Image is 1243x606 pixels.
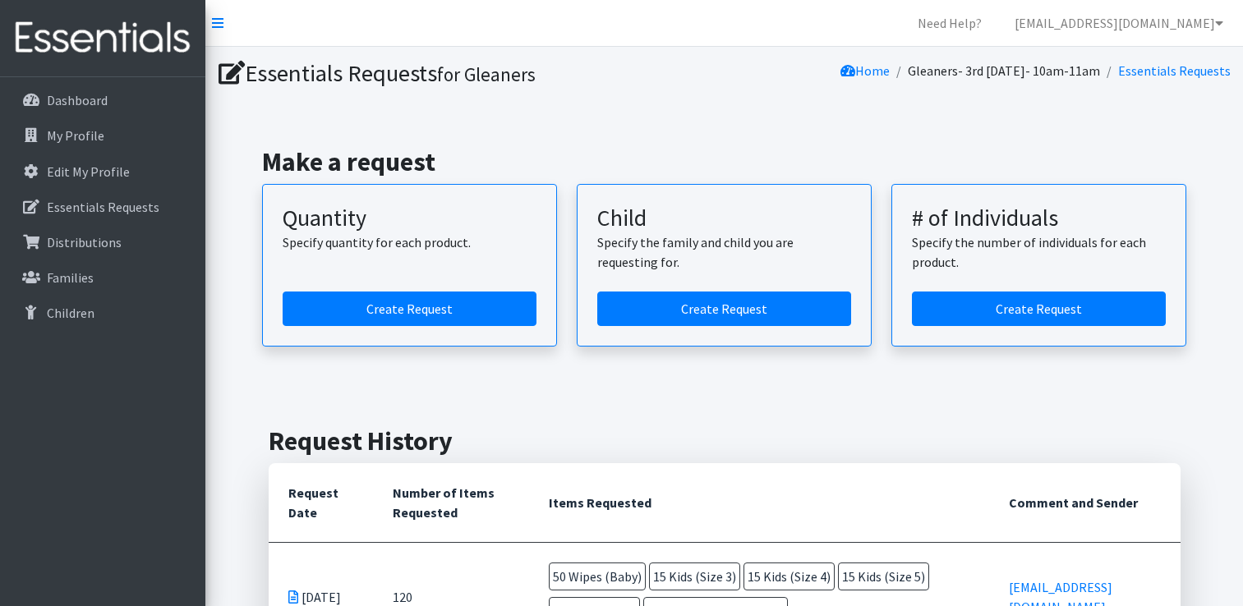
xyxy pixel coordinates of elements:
[905,7,995,39] a: Need Help?
[47,92,108,108] p: Dashboard
[908,62,1100,79] a: Gleaners- 3rd [DATE]- 10am-11am
[597,204,851,232] h3: Child
[7,261,199,294] a: Families
[47,199,159,215] p: Essentials Requests
[912,292,1166,326] a: Create a request by number of individuals
[7,155,199,188] a: Edit My Profile
[7,11,199,66] img: HumanEssentials
[283,204,536,232] h3: Quantity
[219,59,719,88] h1: Essentials Requests
[597,232,851,272] p: Specify the family and child you are requesting for.
[1118,62,1231,79] a: Essentials Requests
[7,191,199,223] a: Essentials Requests
[47,163,130,180] p: Edit My Profile
[838,562,929,590] span: 15 Kids (Size 5)
[283,292,536,326] a: Create a request by quantity
[743,562,835,590] span: 15 Kids (Size 4)
[7,84,199,117] a: Dashboard
[597,292,851,326] a: Create a request for a child or family
[840,62,890,79] a: Home
[912,232,1166,272] p: Specify the number of individuals for each product.
[1001,7,1236,39] a: [EMAIL_ADDRESS][DOMAIN_NAME]
[649,562,740,590] span: 15 Kids (Size 3)
[262,146,1186,177] h2: Make a request
[989,463,1180,543] th: Comment and Sender
[7,119,199,152] a: My Profile
[47,305,94,321] p: Children
[373,463,529,543] th: Number of Items Requested
[7,296,199,329] a: Children
[269,463,374,543] th: Request Date
[269,425,1181,457] h2: Request History
[529,463,990,543] th: Items Requested
[283,232,536,252] p: Specify quantity for each product.
[47,127,104,144] p: My Profile
[47,234,122,250] p: Distributions
[7,226,199,259] a: Distributions
[549,562,646,590] span: 50 Wipes (Baby)
[47,269,94,286] p: Families
[437,62,536,86] small: for Gleaners
[912,204,1166,232] h3: # of Individuals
